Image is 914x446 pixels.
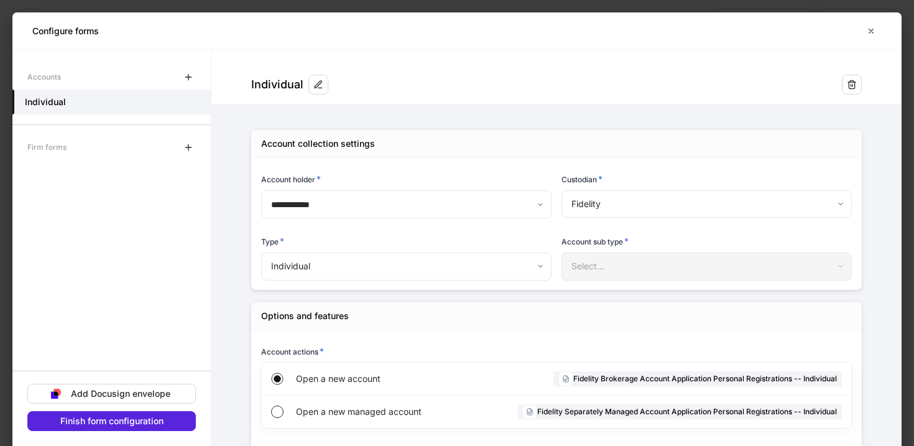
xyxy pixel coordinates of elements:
[71,389,170,398] div: Add Docusign envelope
[553,371,842,386] div: Fidelity Brokerage Account Application Personal Registrations -- Individual
[27,384,196,404] button: Add Docusign envelope
[27,66,61,88] div: Accounts
[561,190,851,218] div: Fidelity
[27,411,196,431] button: Finish form configuration
[561,253,851,280] div: Select...
[561,173,602,185] h6: Custodian
[251,77,303,92] div: Individual
[12,90,211,114] a: Individual
[517,404,842,419] div: Fidelity Separately Managed Account Application Personal Registrations -- Individual
[27,136,67,158] div: Firm forms
[296,373,457,385] span: Open a new account
[261,310,349,322] div: Options and features
[296,406,459,418] span: Open a new managed account
[261,253,551,280] div: Individual
[25,96,66,108] h5: Individual
[261,173,321,185] h6: Account holder
[60,417,164,425] div: Finish form configuration
[261,137,375,150] div: Account collection settings
[261,345,324,358] h6: Account actions
[261,235,284,248] h6: Type
[561,235,629,248] h6: Account sub type
[32,25,99,37] h5: Configure forms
